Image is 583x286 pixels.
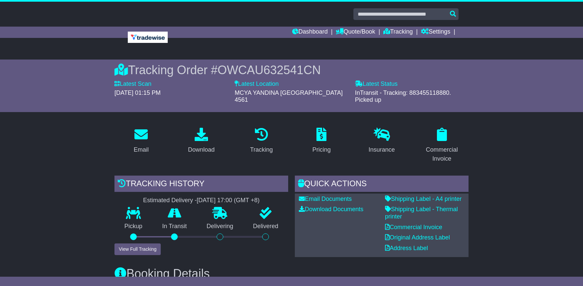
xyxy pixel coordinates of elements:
a: Address Label [385,245,428,251]
div: [DATE] 17:00 (GMT +8) [197,197,260,204]
span: InTransit - Tracking: 883455118880. Picked up [355,89,451,103]
a: Commercial Invoice [385,224,442,230]
div: Download [188,145,215,154]
a: Email Documents [299,196,352,202]
a: Shipping Label - Thermal printer [385,206,458,220]
p: Delivered [243,223,289,230]
div: Tracking history [114,176,288,194]
a: Tracking [246,125,277,157]
a: Original Address Label [385,234,450,241]
label: Latest Status [355,80,398,88]
p: Pickup [114,223,152,230]
a: Email [129,125,153,157]
div: Quick Actions [295,176,469,194]
div: Pricing [312,145,331,154]
p: In Transit [152,223,197,230]
span: MCYA YANDINA [GEOGRAPHIC_DATA] 4561 [235,89,342,103]
p: Delivering [197,223,243,230]
h3: Booking Details [114,267,469,280]
a: Quote/Book [336,27,375,38]
div: Email [134,145,149,154]
label: Latest Scan [114,80,151,88]
label: Latest Location [235,80,279,88]
a: Pricing [308,125,335,157]
a: Commercial Invoice [415,125,469,166]
a: Download [184,125,219,157]
a: Download Documents [299,206,363,213]
div: Tracking Order # [114,63,469,77]
button: View Full Tracking [114,243,161,255]
div: Commercial Invoice [419,145,464,163]
span: [DATE] 01:15 PM [114,89,161,96]
a: Settings [421,27,450,38]
div: Tracking [250,145,273,154]
div: Insurance [368,145,395,154]
div: Estimated Delivery - [114,197,288,204]
a: Insurance [364,125,399,157]
a: Shipping Label - A4 printer [385,196,462,202]
span: OWCAU632541CN [218,63,321,77]
a: Dashboard [292,27,328,38]
a: Tracking [383,27,413,38]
